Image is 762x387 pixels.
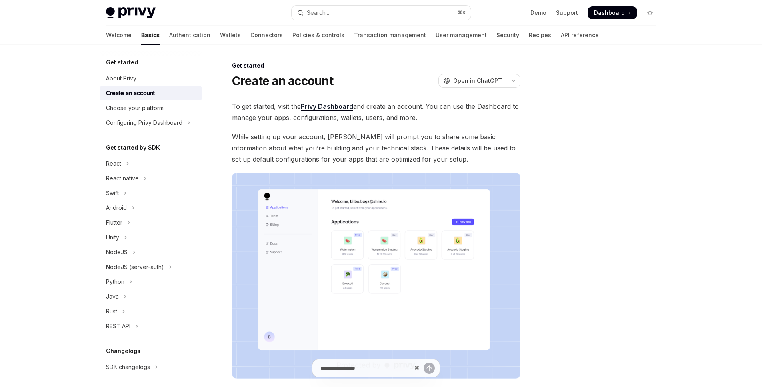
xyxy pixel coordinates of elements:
[100,260,202,274] button: Toggle NodeJS (server-auth) section
[100,230,202,245] button: Toggle Unity section
[100,171,202,186] button: Toggle React native section
[106,58,138,67] h5: Get started
[141,26,160,45] a: Basics
[232,74,333,88] h1: Create an account
[106,26,132,45] a: Welcome
[106,159,121,168] div: React
[106,321,130,331] div: REST API
[106,143,160,152] h5: Get started by SDK
[100,289,202,304] button: Toggle Java section
[106,247,128,257] div: NodeJS
[354,26,426,45] a: Transaction management
[100,101,202,115] a: Choose your platform
[100,275,202,289] button: Toggle Python section
[106,307,117,316] div: Rust
[106,218,122,227] div: Flutter
[232,131,520,165] span: While setting up your account, [PERSON_NAME] will prompt you to share some basic information abou...
[220,26,241,45] a: Wallets
[588,6,637,19] a: Dashboard
[106,103,164,113] div: Choose your platform
[594,9,625,17] span: Dashboard
[100,360,202,374] button: Toggle SDK changelogs section
[424,363,435,374] button: Send message
[250,26,283,45] a: Connectors
[232,62,520,70] div: Get started
[301,102,353,111] a: Privy Dashboard
[100,186,202,200] button: Toggle Swift section
[106,118,182,128] div: Configuring Privy Dashboard
[436,26,487,45] a: User management
[644,6,656,19] button: Toggle dark mode
[106,362,150,372] div: SDK changelogs
[100,304,202,319] button: Toggle Rust section
[100,319,202,333] button: Toggle REST API section
[453,77,502,85] span: Open in ChatGPT
[100,215,202,230] button: Toggle Flutter section
[106,292,119,301] div: Java
[100,201,202,215] button: Toggle Android section
[106,7,156,18] img: light logo
[106,203,127,213] div: Android
[100,116,202,130] button: Toggle Configuring Privy Dashboard section
[106,277,124,287] div: Python
[496,26,519,45] a: Security
[106,88,155,98] div: Create an account
[106,174,139,183] div: React native
[100,156,202,171] button: Toggle React section
[169,26,210,45] a: Authentication
[106,188,119,198] div: Swift
[100,71,202,86] a: About Privy
[106,74,136,83] div: About Privy
[320,359,411,377] input: Ask a question...
[530,9,546,17] a: Demo
[106,262,164,272] div: NodeJS (server-auth)
[292,26,344,45] a: Policies & controls
[561,26,599,45] a: API reference
[458,10,466,16] span: ⌘ K
[100,245,202,259] button: Toggle NodeJS section
[106,346,140,356] h5: Changelogs
[529,26,551,45] a: Recipes
[106,233,119,242] div: Unity
[292,6,471,20] button: Open search
[232,101,520,123] span: To get started, visit the and create an account. You can use the Dashboard to manage your apps, c...
[100,86,202,100] a: Create an account
[232,173,520,379] img: images/Dash.png
[307,8,329,18] div: Search...
[438,74,507,88] button: Open in ChatGPT
[556,9,578,17] a: Support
